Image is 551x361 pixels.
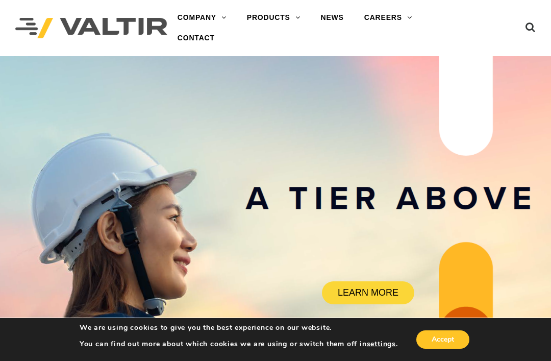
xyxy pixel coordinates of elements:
img: Valtir [15,18,167,38]
a: NEWS [311,8,354,28]
a: LEARN MORE [322,281,414,304]
p: We are using cookies to give you the best experience on our website. [80,323,398,332]
p: You can find out more about which cookies we are using or switch them off in . [80,340,398,349]
button: Accept [416,330,469,349]
a: CONTACT [167,28,225,49]
a: PRODUCTS [237,8,311,28]
a: CAREERS [354,8,422,28]
button: settings [367,340,396,349]
a: COMPANY [167,8,237,28]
